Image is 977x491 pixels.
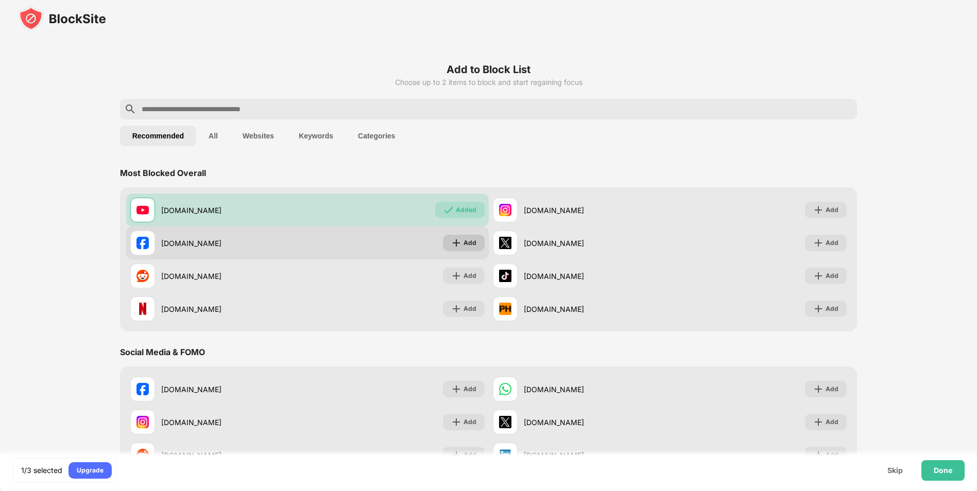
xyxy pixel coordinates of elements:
[499,449,511,461] img: favicons
[161,205,307,216] div: [DOMAIN_NAME]
[524,205,670,216] div: [DOMAIN_NAME]
[499,237,511,249] img: favicons
[120,62,858,77] h6: Add to Block List
[464,304,476,314] div: Add
[464,384,476,394] div: Add
[286,126,346,146] button: Keywords
[120,126,196,146] button: Recommended
[464,271,476,281] div: Add
[161,417,307,428] div: [DOMAIN_NAME]
[499,270,511,282] img: favicons
[524,417,670,428] div: [DOMAIN_NAME]
[826,304,838,314] div: Add
[826,238,838,248] div: Add
[19,6,106,31] img: blocksite-icon-black.svg
[499,383,511,395] img: favicons
[524,271,670,282] div: [DOMAIN_NAME]
[826,417,838,427] div: Add
[136,416,149,428] img: favicons
[499,303,511,315] img: favicons
[826,271,838,281] div: Add
[136,449,149,461] img: favicons
[124,103,136,115] img: search.svg
[826,205,838,215] div: Add
[464,238,476,248] div: Add
[120,347,205,357] div: Social Media & FOMO
[524,304,670,314] div: [DOMAIN_NAME]
[120,168,206,178] div: Most Blocked Overall
[136,383,149,395] img: favicons
[346,126,407,146] button: Categories
[230,126,286,146] button: Websites
[161,384,307,395] div: [DOMAIN_NAME]
[161,271,307,282] div: [DOMAIN_NAME]
[456,205,476,215] div: Added
[136,204,149,216] img: favicons
[196,126,230,146] button: All
[524,384,670,395] div: [DOMAIN_NAME]
[499,204,511,216] img: favicons
[524,238,670,249] div: [DOMAIN_NAME]
[136,270,149,282] img: favicons
[136,303,149,315] img: favicons
[161,238,307,249] div: [DOMAIN_NAME]
[499,416,511,428] img: favicons
[120,78,858,86] div: Choose up to 2 items to block and start regaining focus
[464,417,476,427] div: Add
[161,304,307,314] div: [DOMAIN_NAME]
[136,237,149,249] img: favicons
[826,384,838,394] div: Add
